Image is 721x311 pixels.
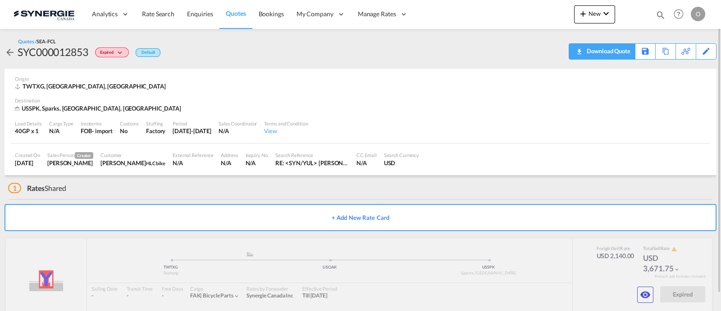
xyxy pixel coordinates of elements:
div: N/A [246,159,269,167]
div: RE: <SYN/YUL> 愛地雅 S/ IDEAL - C/Hawley LLC - FOB Taichung to Sparks // PO: H079658, H079659, H0797... [275,159,349,167]
div: Quote PDF is not available at this time [574,44,630,58]
span: SEA-FCL [37,38,55,44]
div: N/A [219,127,257,135]
md-icon: icon-plus 400-fg [578,8,589,19]
div: Period [173,120,211,127]
div: Search Currency [384,152,420,158]
div: FOB [81,127,92,135]
div: Incoterms [81,120,113,127]
div: USD [384,159,420,167]
md-icon: icon-download [574,45,584,52]
span: 1 [8,183,21,193]
div: - import [92,127,113,135]
span: Bookings [259,10,284,18]
div: Change Status Here [95,47,129,57]
div: Load Details [15,120,42,127]
div: Search Reference [275,152,349,158]
div: Help [671,6,691,23]
span: Analytics [92,9,118,19]
span: Expired [100,50,116,58]
div: Factory Stuffing [146,127,165,135]
div: N/A [221,159,238,167]
div: Hala Laalj [100,159,165,167]
img: 1f56c880d42311ef80fc7dca854c8e59.png [14,4,74,24]
div: Address [221,152,238,158]
span: Creator [75,152,93,159]
div: Created On [15,152,40,158]
div: 40GP x 1 [15,127,42,135]
button: icon-eye [637,287,653,303]
div: N/A [356,159,376,167]
div: Inquiry No. [246,152,269,158]
span: TWTXG, [GEOGRAPHIC_DATA], [GEOGRAPHIC_DATA] [23,83,166,90]
div: N/A [49,127,73,135]
div: Karen Mercier [47,159,93,167]
button: icon-plus 400-fgNewicon-chevron-down [574,5,615,23]
md-icon: icon-chevron-down [601,8,611,19]
span: Enquiries [187,10,213,18]
span: HLC bike [146,160,165,166]
div: External Reference [173,152,214,158]
div: Shared [8,183,66,193]
div: N/A [173,159,214,167]
span: Help [671,6,686,22]
span: Manage Rates [358,9,396,19]
div: Sales Person [47,152,93,159]
div: USSPK, Sparks, NV, Americas [15,104,183,113]
div: Destination [15,97,706,104]
div: O [691,7,705,21]
div: Cargo Type [49,120,73,127]
div: Quotes /SEA-FCL [18,38,56,45]
div: Sales Coordinator [219,120,257,127]
div: SYC000012853 [18,45,88,59]
md-icon: icon-eye [640,289,651,300]
span: Quotes [226,9,246,17]
div: icon-arrow-left [5,45,18,59]
div: Download Quote [584,44,630,58]
div: icon-magnify [656,10,666,23]
div: 1 Aug 2025 [173,127,211,135]
span: My Company [297,9,333,19]
md-icon: icon-magnify [656,10,666,20]
button: + Add New Rate Card [5,204,716,231]
md-icon: icon-arrow-left [5,47,15,58]
div: Origin [15,75,706,82]
div: Change Status Here [88,45,131,59]
div: Default [136,48,160,57]
div: Customs [120,120,139,127]
div: Customer [100,152,165,158]
div: 2 Jul 2025 [15,159,40,167]
div: View [264,127,308,135]
md-icon: icon-chevron-down [116,51,127,56]
div: CC Email [356,152,376,158]
span: Rate Search [142,10,174,18]
div: Terms and Condition [264,120,308,127]
span: Rates [27,184,45,192]
div: Download Quote [574,44,630,58]
div: TWTXG, Taichung, Asia Pacific [15,82,168,90]
div: Stuffing [146,120,165,127]
div: Save As Template [635,44,655,59]
div: No [120,127,139,135]
span: New [578,10,611,17]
